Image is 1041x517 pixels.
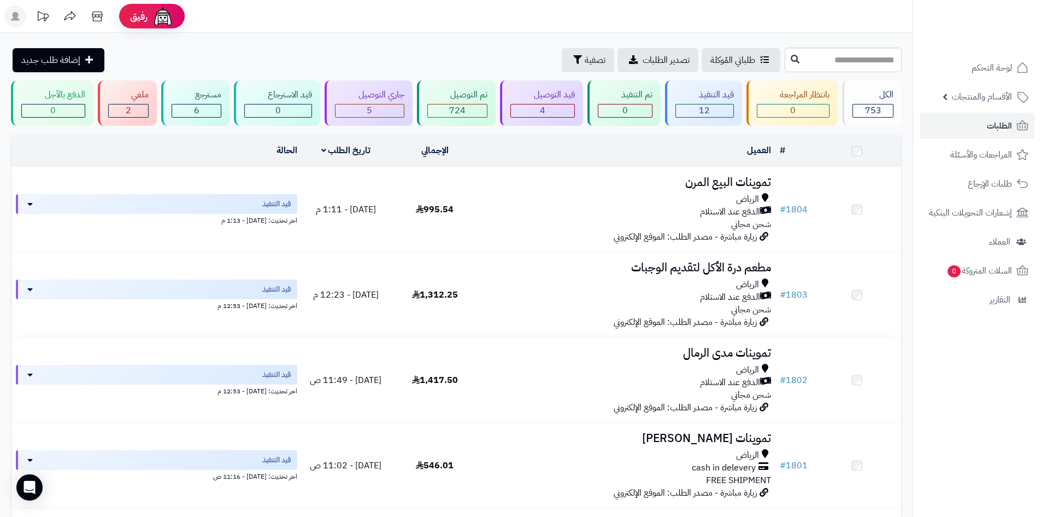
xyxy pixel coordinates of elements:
[96,80,160,126] a: ملغي 2
[510,89,575,101] div: قيد التوصيل
[262,199,291,210] span: قيد التنفيذ
[416,459,454,472] span: 546.01
[449,104,466,117] span: 724
[952,89,1012,104] span: الأقسام والمنتجات
[614,486,757,499] span: زيارة مباشرة - مصدر الطلب: الموقع الإلكتروني
[484,347,771,359] h3: تموينات مدى الرمال
[421,144,449,157] a: الإجمالي
[780,374,786,387] span: #
[275,104,281,117] span: 0
[675,89,734,101] div: قيد التنفيذ
[757,89,830,101] div: بانتظار المراجعة
[968,176,1012,191] span: طلبات الإرجاع
[780,203,808,216] a: #1804
[321,144,371,157] a: تاريخ الطلب
[731,388,771,402] span: شحن مجاني
[920,229,1034,255] a: العملاء
[16,299,297,311] div: اخر تحديث: [DATE] - 12:53 م
[780,144,785,157] a: #
[232,80,322,126] a: قيد الاسترجاع 0
[310,459,381,472] span: [DATE] - 11:02 ص
[967,23,1031,46] img: logo-2.png
[245,104,311,117] div: 0
[262,284,291,295] span: قيد التنفيذ
[109,104,149,117] div: 2
[614,316,757,329] span: زيارة مباشرة - مصدر الطلب: الموقع الإلكتروني
[336,104,404,117] div: 5
[736,193,759,206] span: الرياض
[585,54,605,67] span: تصفية
[310,374,381,387] span: [DATE] - 11:49 ص
[663,80,744,126] a: قيد التنفيذ 12
[643,54,690,67] span: تصدير الطلبات
[428,104,487,117] div: 724
[852,89,893,101] div: الكل
[322,80,415,126] a: جاري التوصيل 5
[511,104,574,117] div: 4
[126,104,131,117] span: 2
[706,474,771,487] span: FREE SHIPMENT
[990,292,1010,307] span: التقارير
[484,262,771,274] h3: مطعم درة الأكل لتقديم الوجبات
[585,80,663,126] a: تم التنفيذ 0
[416,203,454,216] span: 995.54
[412,374,458,387] span: 1,417.50
[130,10,148,23] span: رفيق
[840,80,904,126] a: الكل753
[780,288,808,301] a: #1803
[172,104,221,117] div: 6
[972,60,1012,75] span: لوحة التحكم
[920,258,1034,284] a: السلات المتروكة0
[780,203,786,216] span: #
[21,54,80,67] span: إضافة طلب جديد
[946,263,1012,278] span: السلات المتروكة
[780,374,808,387] a: #1802
[614,401,757,414] span: زيارة مباشرة - مصدر الطلب: الموقع الإلكتروني
[676,104,733,117] div: 12
[920,142,1034,168] a: المراجعات والأسئلة
[699,104,710,117] span: 12
[562,48,614,72] button: تصفية
[700,206,760,218] span: الدفع عند الاستلام
[316,203,376,216] span: [DATE] - 1:11 م
[152,5,174,27] img: ai-face.png
[16,385,297,396] div: اخر تحديث: [DATE] - 12:53 م
[108,89,149,101] div: ملغي
[335,89,404,101] div: جاري التوصيل
[484,432,771,445] h3: تموينات [PERSON_NAME]
[700,376,760,389] span: الدفع عند الاستلام
[598,89,652,101] div: تم التنفيذ
[415,80,498,126] a: تم التوصيل 724
[731,303,771,316] span: شحن مجاني
[277,144,297,157] a: الحالة
[262,455,291,466] span: قيد التنفيذ
[29,5,56,30] a: تحديثات المنصة
[484,176,771,189] h3: تموينات البيع المرن
[950,147,1012,162] span: المراجعات والأسئلة
[790,104,796,117] span: 0
[920,200,1034,226] a: إشعارات التحويلات البنكية
[614,230,757,243] span: زيارة مباشرة - مصدر الطلب: الموقع الإلكتروني
[159,80,232,126] a: مسترجع 6
[736,278,759,291] span: الرياض
[9,80,96,126] a: الدفع بالآجل 0
[736,449,759,462] span: الرياض
[920,55,1034,81] a: لوحة التحكم
[244,89,312,101] div: قيد الاسترجاع
[22,104,85,117] div: 0
[747,144,771,157] a: العميل
[16,470,297,481] div: اخر تحديث: [DATE] - 11:16 ص
[16,474,43,501] div: Open Intercom Messenger
[16,214,297,225] div: اخر تحديث: [DATE] - 1:13 م
[920,113,1034,139] a: الطلبات
[367,104,372,117] span: 5
[498,80,585,126] a: قيد التوصيل 4
[194,104,199,117] span: 6
[920,171,1034,197] a: طلبات الإرجاع
[427,89,488,101] div: تم التوصيل
[622,104,628,117] span: 0
[262,369,291,380] span: قيد التنفيذ
[948,265,961,278] span: 0
[780,459,808,472] a: #1801
[920,287,1034,313] a: التقارير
